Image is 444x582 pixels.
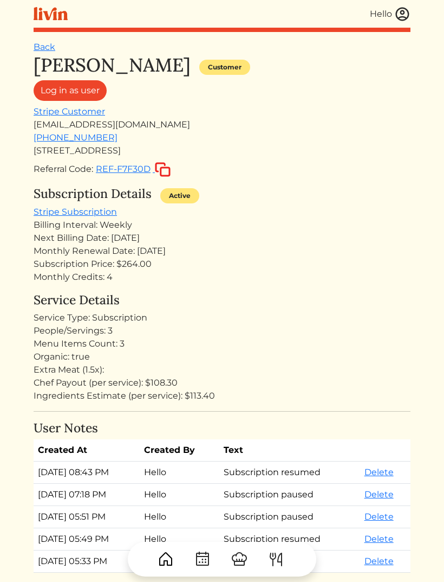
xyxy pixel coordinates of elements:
[34,376,410,389] div: Chef Payout (per service): $108.30
[219,462,360,484] td: Subscription resumed
[34,389,410,402] div: Ingredients Estimate (per service): $113.40
[34,106,105,117] a: Stripe Customer
[95,162,171,177] button: REF-F7F30D
[34,528,140,551] td: [DATE] 05:49 PM
[34,324,410,337] div: People/Servings: 3
[364,489,394,500] a: Delete
[34,132,117,143] a: [PHONE_NUMBER]
[34,118,410,131] div: [EMAIL_ADDRESS][DOMAIN_NAME]
[155,162,171,177] img: copy-c88c4d5ff2289bbd861d3078f624592c1430c12286b036973db34a3c10e19d95.svg
[267,551,285,568] img: ForkKnife-55491504ffdb50bab0c1e09e7649658475375261d09fd45db06cec23bce548bf.svg
[34,506,140,528] td: [DATE] 05:51 PM
[34,292,410,307] h4: Service Details
[34,271,410,284] div: Monthly Credits: 4
[34,439,140,462] th: Created At
[34,186,152,201] h4: Subscription Details
[140,506,219,528] td: Hello
[34,54,191,76] h1: [PERSON_NAME]
[394,6,410,22] img: user_account-e6e16d2ec92f44fc35f99ef0dc9cddf60790bfa021a6ecb1c896eb5d2907b31c.svg
[34,350,410,363] div: Organic: true
[199,60,250,75] div: Customer
[364,467,394,477] a: Delete
[140,528,219,551] td: Hello
[34,42,55,52] a: Back
[34,164,93,174] span: Referral Code:
[34,7,68,21] img: livin-logo-a0d97d1a881af30f6274990eb6222085a2533c92bbd1e4f22c21b4f0d0e3210c.svg
[34,462,140,484] td: [DATE] 08:43 PM
[140,462,219,484] td: Hello
[34,232,410,245] div: Next Billing Date: [DATE]
[157,551,174,568] img: House-9bf13187bcbb5817f509fe5e7408150f90897510c4275e13d0d5fca38e0b5951.svg
[160,188,199,203] div: Active
[194,551,211,568] img: CalendarDots-5bcf9d9080389f2a281d69619e1c85352834be518fbc73d9501aef674afc0d57.svg
[34,484,140,506] td: [DATE] 07:18 PM
[140,484,219,506] td: Hello
[34,337,410,350] div: Menu Items Count: 3
[34,207,117,217] a: Stripe Subscription
[34,311,410,324] div: Service Type: Subscription
[34,80,107,101] a: Log in as user
[364,511,394,522] a: Delete
[34,144,410,157] div: [STREET_ADDRESS]
[219,484,360,506] td: Subscription paused
[34,245,410,258] div: Monthly Renewal Date: [DATE]
[34,219,410,232] div: Billing Interval: Weekly
[219,439,360,462] th: Text
[370,8,392,21] div: Hello
[231,551,248,568] img: ChefHat-a374fb509e4f37eb0702ca99f5f64f3b6956810f32a249b33092029f8484b388.svg
[219,528,360,551] td: Subscription resumed
[34,363,410,376] div: Extra Meat (1.5x):
[219,506,360,528] td: Subscription paused
[34,258,410,271] div: Subscription Price: $264.00
[96,164,151,174] span: REF-F7F30D
[140,439,219,462] th: Created By
[34,420,410,435] h4: User Notes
